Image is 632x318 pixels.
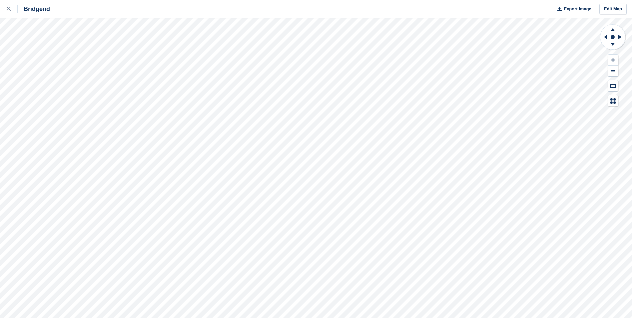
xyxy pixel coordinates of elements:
button: Zoom Out [608,66,618,77]
div: Bridgend [18,5,50,13]
a: Edit Map [599,4,627,15]
button: Map Legend [608,95,618,106]
button: Zoom In [608,55,618,66]
button: Keyboard Shortcuts [608,80,618,91]
button: Export Image [553,4,591,15]
span: Export Image [564,6,591,12]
